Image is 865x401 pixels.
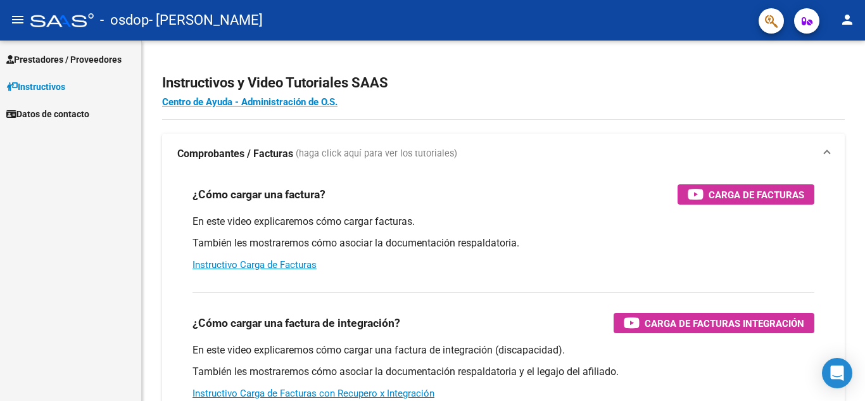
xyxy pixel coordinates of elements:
span: Prestadores / Proveedores [6,53,122,67]
span: Datos de contacto [6,107,89,121]
strong: Comprobantes / Facturas [177,147,293,161]
span: (haga click aquí para ver los tutoriales) [296,147,457,161]
mat-icon: menu [10,12,25,27]
a: Instructivo Carga de Facturas [193,259,317,271]
mat-expansion-panel-header: Comprobantes / Facturas (haga click aquí para ver los tutoriales) [162,134,845,174]
h3: ¿Cómo cargar una factura de integración? [193,314,400,332]
mat-icon: person [840,12,855,27]
span: Carga de Facturas Integración [645,315,804,331]
span: Instructivos [6,80,65,94]
div: Open Intercom Messenger [822,358,852,388]
span: - [PERSON_NAME] [149,6,263,34]
p: También les mostraremos cómo asociar la documentación respaldatoria y el legajo del afiliado. [193,365,814,379]
span: - osdop [100,6,149,34]
a: Centro de Ayuda - Administración de O.S. [162,96,338,108]
a: Instructivo Carga de Facturas con Recupero x Integración [193,388,434,399]
button: Carga de Facturas [678,184,814,205]
h3: ¿Cómo cargar una factura? [193,186,325,203]
p: En este video explicaremos cómo cargar una factura de integración (discapacidad). [193,343,814,357]
p: También les mostraremos cómo asociar la documentación respaldatoria. [193,236,814,250]
p: En este video explicaremos cómo cargar facturas. [193,215,814,229]
span: Carga de Facturas [709,187,804,203]
h2: Instructivos y Video Tutoriales SAAS [162,71,845,95]
button: Carga de Facturas Integración [614,313,814,333]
